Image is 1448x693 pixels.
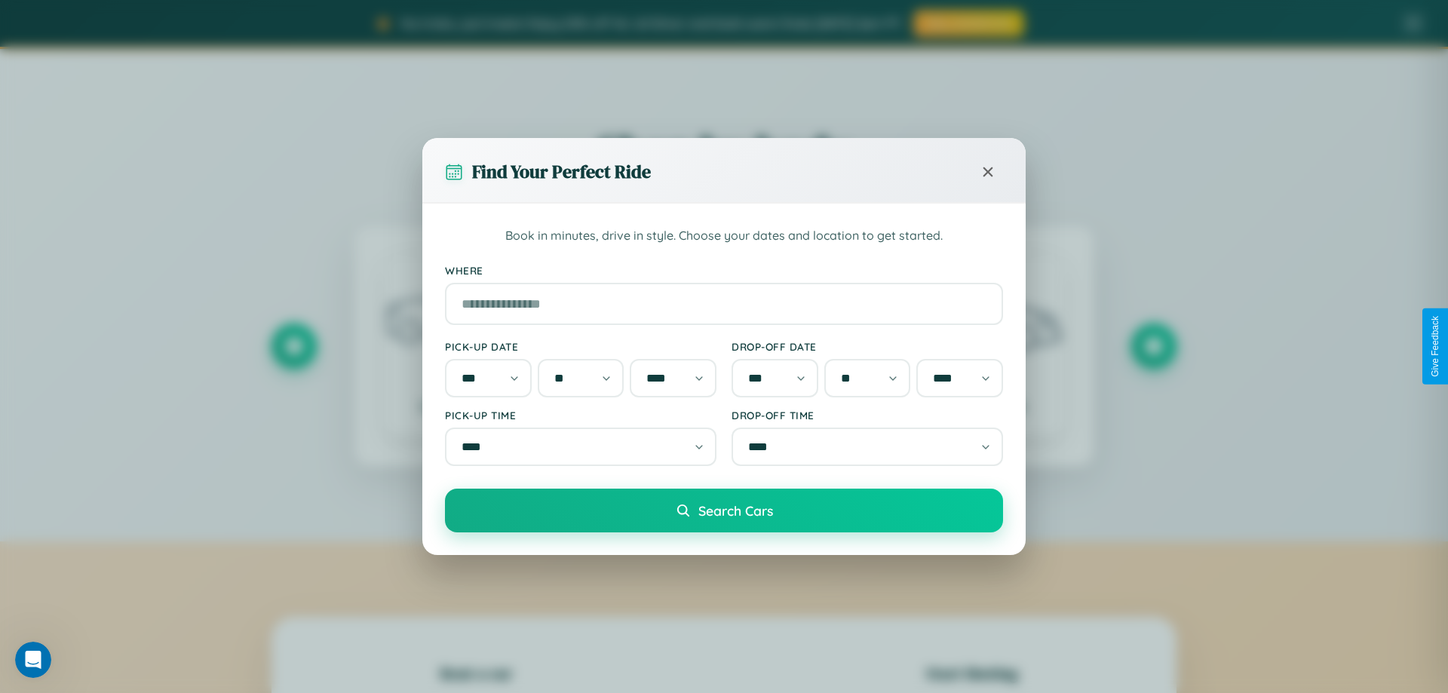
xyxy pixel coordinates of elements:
[698,502,773,519] span: Search Cars
[732,409,1003,422] label: Drop-off Time
[445,340,716,353] label: Pick-up Date
[445,409,716,422] label: Pick-up Time
[445,226,1003,246] p: Book in minutes, drive in style. Choose your dates and location to get started.
[732,340,1003,353] label: Drop-off Date
[445,264,1003,277] label: Where
[445,489,1003,532] button: Search Cars
[472,159,651,184] h3: Find Your Perfect Ride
